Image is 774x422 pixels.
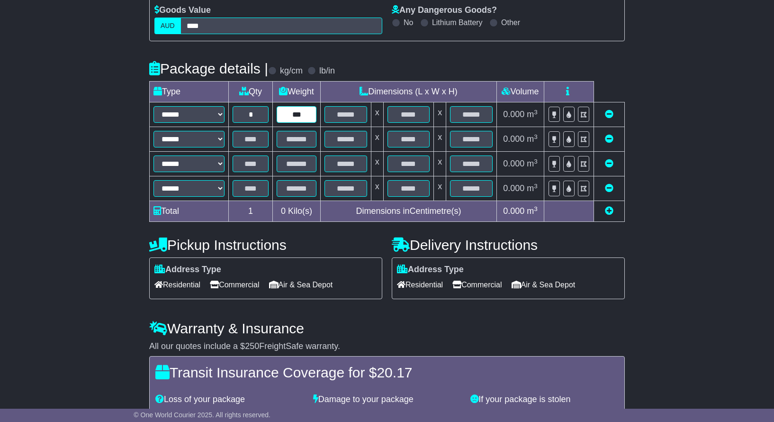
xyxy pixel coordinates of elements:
[155,365,619,380] h4: Transit Insurance Coverage for $
[434,176,446,201] td: x
[154,18,181,34] label: AUD
[534,183,538,190] sup: 3
[320,82,496,102] td: Dimensions (L x W x H)
[320,201,496,222] td: Dimensions in Centimetre(s)
[371,127,383,152] td: x
[503,183,524,193] span: 0.000
[308,394,466,405] div: Damage to your package
[605,183,613,193] a: Remove this item
[154,5,211,16] label: Goods Value
[605,206,613,216] a: Add new item
[269,277,333,292] span: Air & Sea Depot
[392,237,625,253] h4: Delivery Instructions
[229,82,273,102] td: Qty
[452,277,502,292] span: Commercial
[527,206,538,216] span: m
[434,152,446,176] td: x
[527,134,538,144] span: m
[149,61,268,76] h4: Package details |
[154,277,200,292] span: Residential
[605,159,613,168] a: Remove this item
[534,205,538,212] sup: 3
[245,341,259,351] span: 250
[434,127,446,152] td: x
[319,66,335,76] label: lb/in
[527,183,538,193] span: m
[605,134,613,144] a: Remove this item
[503,159,524,168] span: 0.000
[149,321,625,336] h4: Warranty & Insurance
[501,18,520,27] label: Other
[432,18,483,27] label: Lithium Battery
[503,206,524,216] span: 0.000
[280,66,303,76] label: kg/cm
[534,158,538,165] sup: 3
[229,201,273,222] td: 1
[512,277,576,292] span: Air & Sea Depot
[150,82,229,102] td: Type
[377,365,412,380] span: 20.17
[527,159,538,168] span: m
[273,201,321,222] td: Kilo(s)
[503,134,524,144] span: 0.000
[149,237,382,253] h4: Pickup Instructions
[527,110,538,119] span: m
[210,277,259,292] span: Commercial
[281,206,286,216] span: 0
[605,110,613,119] a: Remove this item
[154,265,221,275] label: Address Type
[134,411,270,419] span: © One World Courier 2025. All rights reserved.
[404,18,413,27] label: No
[397,265,464,275] label: Address Type
[151,394,308,405] div: Loss of your package
[466,394,623,405] div: If your package is stolen
[371,152,383,176] td: x
[273,82,321,102] td: Weight
[150,201,229,222] td: Total
[371,176,383,201] td: x
[392,5,497,16] label: Any Dangerous Goods?
[434,102,446,127] td: x
[371,102,383,127] td: x
[149,341,625,352] div: All our quotes include a $ FreightSafe warranty.
[534,133,538,140] sup: 3
[503,110,524,119] span: 0.000
[397,277,443,292] span: Residential
[496,82,544,102] td: Volume
[534,109,538,116] sup: 3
